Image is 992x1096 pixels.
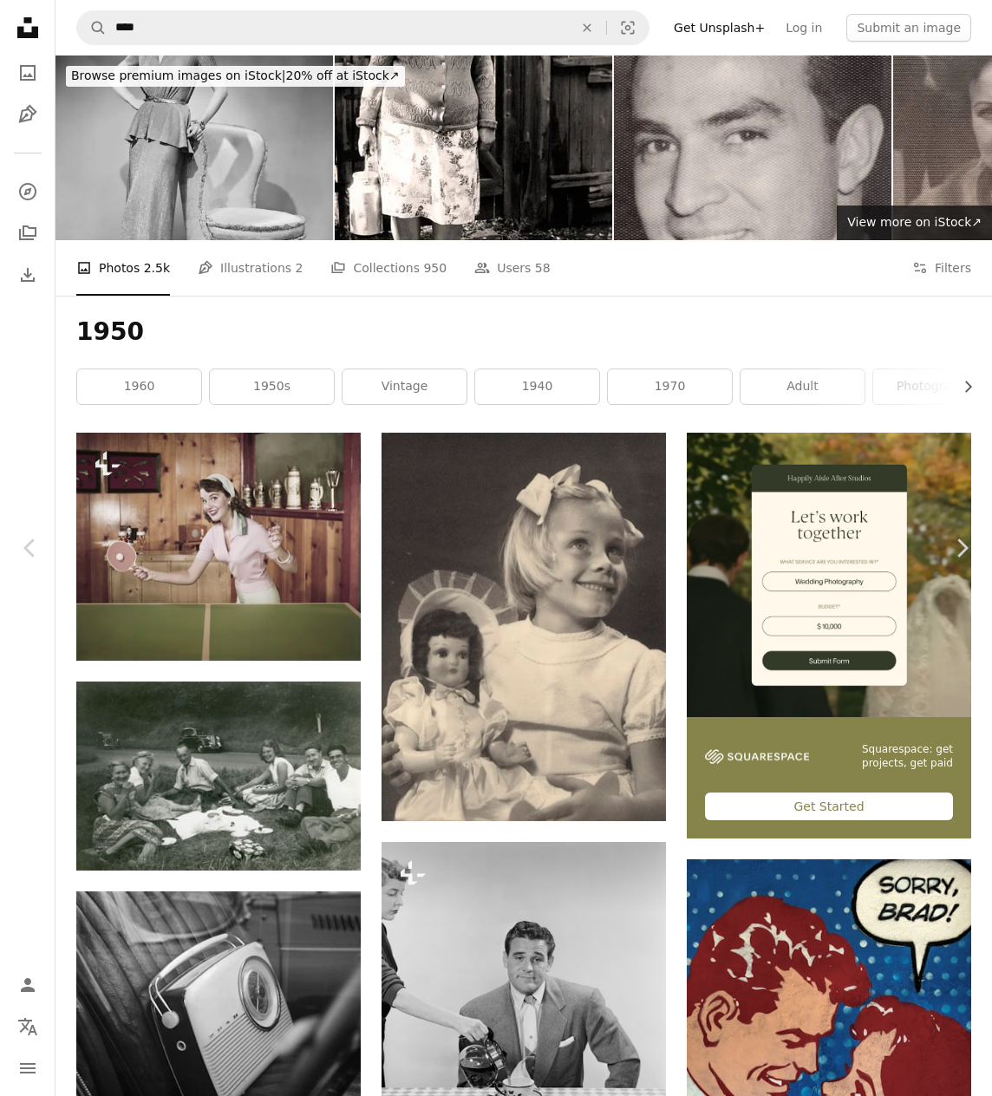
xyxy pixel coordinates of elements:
[10,1009,45,1044] button: Language
[952,369,971,404] button: scroll list to the right
[608,369,732,404] a: 1970
[568,11,606,44] button: Clear
[198,240,303,296] a: Illustrations 2
[475,369,599,404] a: 1940
[705,793,953,820] div: Get Started
[846,14,971,42] button: Submit an image
[830,742,953,772] span: Squarespace: get projects, get paid
[382,1012,666,1027] a: a black and white photo of a man pouring tea at a table
[10,968,45,1002] a: Log in / Sign up
[912,240,971,296] button: Filters
[382,433,666,821] img: girl holding doll
[76,998,361,1014] a: a radio sitting on the back of a car
[77,369,201,404] a: 1960
[210,369,334,404] a: 1950s
[423,258,447,277] span: 950
[847,215,982,229] span: View more on iStock ↗
[775,14,832,42] a: Log in
[607,11,649,44] button: Visual search
[687,1064,971,1080] a: red and blue mickey mouse illustration
[10,258,45,292] a: Download History
[71,68,400,82] span: 20% off at iStock ↗
[10,97,45,132] a: Illustrations
[10,1051,45,1086] button: Menu
[296,258,303,277] span: 2
[55,55,333,240] img: Elegant woman posing in studio (B&W), portrait
[10,216,45,251] a: Collections
[931,465,992,631] a: Next
[10,55,45,90] a: Photos
[474,240,551,296] a: Users 58
[71,68,285,82] span: Browse premium images on iStock |
[76,538,361,554] a: a woman holding a ping pong paddle in a room
[76,433,361,660] img: a woman holding a ping pong paddle in a room
[535,258,551,277] span: 58
[687,433,971,717] img: file-1747939393036-2c53a76c450aimage
[10,174,45,209] a: Explore
[330,240,447,296] a: Collections 950
[76,10,649,45] form: Find visuals sitewide
[663,14,775,42] a: Get Unsplash+
[741,369,865,404] a: adult
[77,11,107,44] button: Search Unsplash
[343,369,467,404] a: vintage
[614,55,891,240] img: Vintage headshot portrait of a young smiling hispanic man looking at the camera
[76,316,971,348] h1: 1950
[55,55,415,97] a: Browse premium images on iStock|20% off at iStock↗
[837,205,992,240] a: View more on iStock↗
[705,749,809,765] img: file-1747939142011-51e5cc87e3c9
[382,619,666,635] a: girl holding doll
[76,767,361,783] a: grayscale photo of 4 men sitting on grass
[687,433,971,838] a: Squarespace: get projects, get paidGet Started
[335,55,612,240] img: Vintage photo of an elderly woman with a milk can in her hand. Chasov Yar, Ukraine. Retro 1958.
[76,682,361,871] img: grayscale photo of 4 men sitting on grass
